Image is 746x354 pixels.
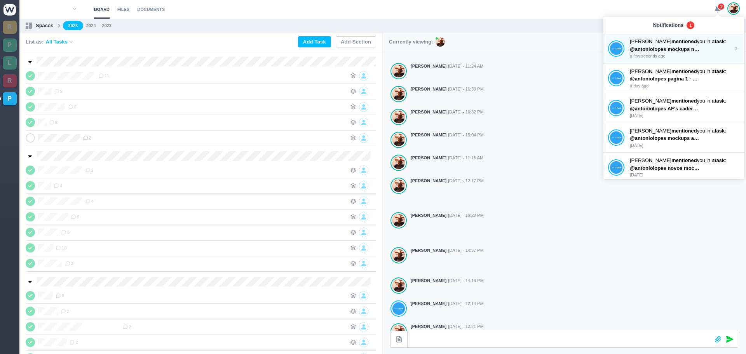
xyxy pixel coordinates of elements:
[608,68,739,89] a: João Tosta [PERSON_NAME]mentionedyou in atask: @antoniolopes pagina 1 - To [GEOGRAPHIC_DATA] - po...
[392,110,405,124] img: Antonio Lopes
[610,71,622,85] img: João Tosta
[392,133,405,146] img: Antonio Lopes
[610,101,622,115] img: João Tosta
[26,38,74,46] div: List as:
[653,21,684,29] p: Notifications
[411,247,446,254] strong: [PERSON_NAME]
[411,155,446,161] strong: [PERSON_NAME]
[630,97,739,105] p: [PERSON_NAME] you in a :
[392,302,405,315] img: João Tosta
[448,155,483,161] span: [DATE] - 11:16 AM
[298,36,331,47] button: Add Task
[630,165,727,171] span: @antoniolopes novos mockups na drive
[411,323,446,330] strong: [PERSON_NAME]
[411,277,446,284] strong: [PERSON_NAME]
[69,339,78,345] span: 2
[3,74,17,87] a: R
[610,42,622,55] img: João Tosta
[610,131,622,144] img: João Tosta
[630,135,739,141] span: @antoniolopes mockups atualizados na drive
[630,68,739,75] p: [PERSON_NAME] you in a :
[715,128,725,134] strong: task
[102,23,112,29] a: 2023
[448,247,484,254] span: [DATE] - 14:37 PM
[3,92,17,105] a: P
[3,38,17,52] a: P
[715,38,725,44] strong: task
[630,112,739,119] p: [DATE]
[671,68,697,74] strong: mentioned
[448,132,484,138] span: [DATE] - 15:04 PM
[61,229,70,235] span: 5
[671,157,697,163] strong: mentioned
[336,36,376,47] button: Add Section
[608,97,739,119] a: João Tosta [PERSON_NAME]mentionedyou in atask: @antoniolopes AF's caderno e caixa na drive [DATE]
[123,324,131,330] span: 2
[610,161,622,174] img: João Tosta
[65,260,73,267] span: 3
[448,323,484,330] span: [DATE] - 12:31 PM
[86,23,96,29] a: 2024
[630,106,738,112] span: @antoniolopes AF's caderno e caixa na drive
[630,157,739,164] p: [PERSON_NAME] you in a :
[671,38,697,44] strong: mentioned
[392,179,405,192] img: Antonio Lopes
[448,63,483,70] span: [DATE] - 11:24 AM
[392,249,405,262] img: Antonio Lopes
[56,293,64,299] span: 9
[411,109,446,115] strong: [PERSON_NAME]
[36,22,54,30] p: Spaces
[56,245,66,251] span: 10
[411,300,446,307] strong: [PERSON_NAME]
[448,178,484,184] span: [DATE] - 12:17 PM
[715,157,725,163] strong: task
[392,156,405,169] img: Antonio Lopes
[608,127,739,149] a: João Tosta [PERSON_NAME]mentionedyou in atask: @antoniolopes mockups atualizados na drive [DATE]
[3,56,17,70] a: L
[411,178,446,184] strong: [PERSON_NAME]
[715,68,725,74] strong: task
[389,38,433,46] p: Currently viewing:
[630,142,739,149] p: [DATE]
[98,73,109,79] span: 11
[71,214,79,220] span: 6
[448,212,484,219] span: [DATE] - 16:28 PM
[630,38,733,45] p: [PERSON_NAME] you in a :
[411,132,446,138] strong: [PERSON_NAME]
[49,119,58,126] span: 8
[448,109,484,115] span: [DATE] - 16:32 PM
[729,3,738,14] img: Antonio Lopes
[85,198,94,204] span: 4
[630,83,739,89] p: a day ago
[411,86,446,92] strong: [PERSON_NAME]
[3,21,17,34] a: R
[630,127,739,135] p: [PERSON_NAME] you in a :
[717,3,725,10] span: 1
[411,212,446,219] strong: [PERSON_NAME]
[448,277,484,284] span: [DATE] - 14:16 PM
[671,98,697,104] strong: mentioned
[630,53,733,59] p: a few seconds ago
[3,4,16,16] img: winio
[392,65,405,78] img: Antonio Lopes
[630,172,739,178] p: [DATE]
[63,21,83,31] a: 2025
[448,86,484,92] span: [DATE] - 16:59 PM
[411,63,446,70] strong: [PERSON_NAME]
[687,21,694,29] span: 1
[392,87,405,101] img: Antonio Lopes
[54,88,63,94] span: 8
[85,167,94,173] span: 2
[671,128,697,134] strong: mentioned
[392,214,405,227] img: Antonio Lopes
[436,37,445,47] img: AL
[448,300,484,307] span: [DATE] - 12:14 PM
[46,38,68,46] span: All Tasks
[608,157,739,178] a: João Tosta [PERSON_NAME]mentionedyou in atask: @antoniolopes novos mockups na drive [DATE]
[54,183,62,189] span: 4
[715,98,725,104] strong: task
[608,38,739,59] a: João Tosta [PERSON_NAME]mentionedyou in atask: @antoniolopes mockups na drive Nota:a cor amarela ...
[68,104,77,110] span: 5
[26,23,32,29] img: spaces
[83,135,91,141] span: 2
